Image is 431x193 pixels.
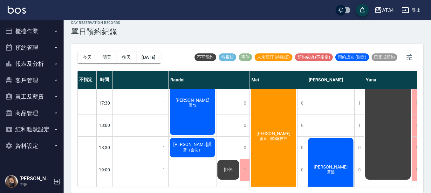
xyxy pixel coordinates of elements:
[219,54,236,60] span: 待審核
[312,164,349,169] span: [PERSON_NAME]
[412,92,421,114] div: 1
[255,131,292,136] span: [PERSON_NAME]
[412,159,421,181] div: 1
[222,167,234,173] span: 排休
[159,159,168,181] div: 1
[3,105,61,121] button: 商品管理
[295,54,333,60] span: 預約成功 (不指定)
[3,39,61,56] button: 預約管理
[3,56,61,72] button: 報表及分析
[372,4,396,17] button: AT34
[412,114,421,136] div: 1
[97,114,113,136] div: 18:00
[8,6,26,14] img: Logo
[117,52,137,63] button: 後天
[64,71,169,89] div: [PERSON_NAME]
[71,21,120,25] h2: day Reservation records
[255,54,292,60] span: 未來預訂 (待確認)
[307,71,364,89] div: [PERSON_NAME]
[78,71,97,89] div: 不指定
[97,159,113,181] div: 19:00
[172,142,213,148] span: [PERSON_NAME]譯
[335,54,369,60] span: 預約成功 (指定)
[354,114,364,136] div: 1
[78,52,97,63] button: 今天
[174,98,211,103] span: [PERSON_NAME]
[3,138,61,154] button: 資料設定
[97,136,113,159] div: 18:30
[239,54,252,60] span: 事件
[3,88,61,105] button: 員工及薪資
[364,71,421,89] div: Yana
[412,137,421,159] div: 1
[399,4,423,16] button: 登出
[3,23,61,39] button: 櫃檯作業
[5,175,18,188] img: Person
[19,182,52,188] p: 主管
[240,114,250,136] div: 0
[240,92,250,114] div: 0
[97,92,113,114] div: 17:30
[159,92,168,114] div: 1
[97,71,113,89] div: 時間
[169,71,250,89] div: Randol
[240,137,250,159] div: 0
[97,52,117,63] button: 明天
[250,71,307,89] div: Mei
[182,148,203,153] span: 剪（含洗）
[3,72,61,89] button: 客戶管理
[159,137,168,159] div: 1
[354,137,364,159] div: 0
[136,52,161,63] button: [DATE]
[195,54,216,60] span: 不可預約
[372,54,397,60] span: 已完成預約
[326,169,336,175] span: 剪髮
[297,159,307,181] div: 0
[354,159,364,181] div: 0
[240,159,250,181] div: 1
[297,92,307,114] div: 0
[354,92,364,114] div: 1
[297,114,307,136] div: 0
[3,121,61,138] button: 紅利點數設定
[19,176,52,182] h5: [PERSON_NAME]
[356,4,369,17] button: save
[258,136,289,141] span: 燙直 用夠麻吉券
[159,114,168,136] div: 1
[71,27,120,36] h3: 單日預約紀錄
[297,137,307,159] div: 0
[382,6,394,14] div: AT34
